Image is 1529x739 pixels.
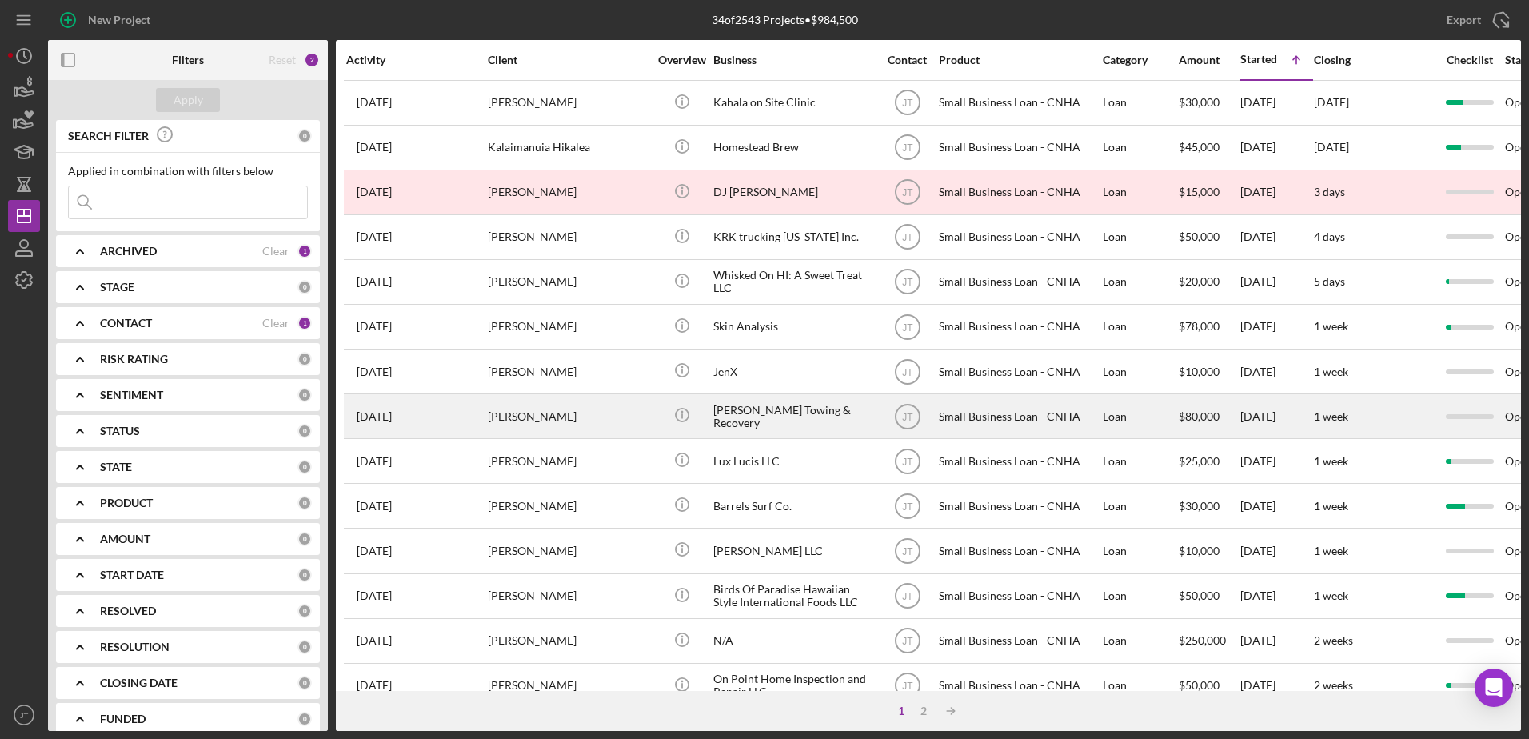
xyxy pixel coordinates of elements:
[1103,440,1177,482] div: Loan
[1431,4,1521,36] button: Export
[488,485,648,527] div: [PERSON_NAME]
[156,88,220,112] button: Apply
[939,350,1099,393] div: Small Business Loan - CNHA
[100,317,152,330] b: CONTACT
[939,54,1099,66] div: Product
[1314,589,1348,602] time: 1 week
[1314,319,1348,333] time: 1 week
[1240,575,1312,617] div: [DATE]
[100,605,156,617] b: RESOLVED
[1179,306,1239,348] div: $78,000
[100,569,164,581] b: START DATE
[877,54,937,66] div: Contact
[357,141,392,154] time: 2025-08-19 08:25
[357,455,392,468] time: 2025-07-17 01:13
[713,261,873,303] div: Whisked On HI: A Sweet Treat LLC
[1314,409,1348,423] time: 1 week
[1240,395,1312,437] div: [DATE]
[1103,485,1177,527] div: Loan
[1475,669,1513,707] div: Open Intercom Messenger
[357,589,392,602] time: 2025-07-31 21:36
[1179,126,1239,169] div: $45,000
[488,620,648,662] div: [PERSON_NAME]
[1179,216,1239,258] div: $50,000
[1314,365,1348,378] time: 1 week
[902,232,913,243] text: JT
[357,410,392,423] time: 2025-07-16 23:07
[713,485,873,527] div: Barrels Surf Co.
[939,306,1099,348] div: Small Business Loan - CNHA
[297,532,312,546] div: 0
[939,82,1099,124] div: Small Business Loan - CNHA
[1240,306,1312,348] div: [DATE]
[357,96,392,109] time: 2025-07-29 03:18
[1314,95,1349,109] time: [DATE]
[1314,230,1345,243] time: 4 days
[68,130,149,142] b: SEARCH FILTER
[488,665,648,707] div: [PERSON_NAME]
[297,352,312,366] div: 0
[357,634,392,647] time: 2025-07-20 08:12
[1240,350,1312,393] div: [DATE]
[713,82,873,124] div: Kahala on Site Clinic
[357,366,392,378] time: 2025-08-19 03:00
[488,306,648,348] div: [PERSON_NAME]
[912,705,935,717] div: 2
[488,575,648,617] div: [PERSON_NAME]
[1314,678,1353,692] time: 2 weeks
[357,320,392,333] time: 2025-07-14 21:21
[1103,529,1177,572] div: Loan
[713,306,873,348] div: Skin Analysis
[1179,54,1239,66] div: Amount
[269,54,296,66] div: Reset
[902,501,913,512] text: JT
[1103,54,1177,66] div: Category
[1314,499,1348,513] time: 1 week
[939,216,1099,258] div: Small Business Loan - CNHA
[713,620,873,662] div: N/A
[1240,665,1312,707] div: [DATE]
[902,591,913,602] text: JT
[1179,171,1239,214] div: $15,000
[1314,185,1345,198] time: 3 days
[1240,261,1312,303] div: [DATE]
[488,82,648,124] div: [PERSON_NAME]
[1179,261,1239,303] div: $20,000
[100,533,150,545] b: AMOUNT
[1240,171,1312,214] div: [DATE]
[1240,620,1312,662] div: [DATE]
[297,280,312,294] div: 0
[48,4,166,36] button: New Project
[1240,216,1312,258] div: [DATE]
[357,230,392,243] time: 2025-07-11 01:11
[68,165,308,178] div: Applied in combination with filters below
[488,126,648,169] div: Kalaimanuia Hikalea
[1179,665,1239,707] div: $50,000
[1103,171,1177,214] div: Loan
[357,545,392,557] time: 2025-07-17 08:53
[1179,575,1239,617] div: $50,000
[346,54,486,66] div: Activity
[1314,274,1345,288] time: 5 days
[1240,440,1312,482] div: [DATE]
[902,411,913,422] text: JT
[902,456,913,467] text: JT
[1179,350,1239,393] div: $10,000
[712,14,858,26] div: 34 of 2543 Projects • $984,500
[297,712,312,726] div: 0
[939,395,1099,437] div: Small Business Loan - CNHA
[1103,620,1177,662] div: Loan
[297,244,312,258] div: 1
[939,485,1099,527] div: Small Business Loan - CNHA
[488,261,648,303] div: [PERSON_NAME]
[262,317,289,330] div: Clear
[902,322,913,333] text: JT
[100,461,132,473] b: STATE
[1240,82,1312,124] div: [DATE]
[1103,665,1177,707] div: Loan
[939,620,1099,662] div: Small Business Loan - CNHA
[488,395,648,437] div: [PERSON_NAME]
[100,425,140,437] b: STATUS
[297,676,312,690] div: 0
[1240,485,1312,527] div: [DATE]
